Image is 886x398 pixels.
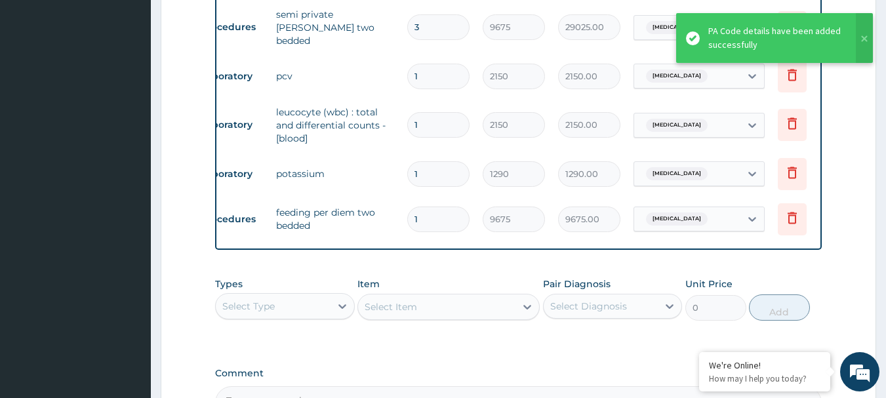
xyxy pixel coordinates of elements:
label: Unit Price [685,277,733,290]
img: d_794563401_company_1708531726252_794563401 [24,66,53,98]
td: Procedures [194,207,270,231]
span: [MEDICAL_DATA] [646,212,708,226]
label: Item [357,277,380,290]
td: Procedures [194,15,270,39]
td: potassium [270,161,401,187]
span: [MEDICAL_DATA] [646,70,708,83]
button: Add [749,294,810,321]
label: Comment [215,368,822,379]
td: pcv [270,63,401,89]
td: semi private [PERSON_NAME] two bedded [270,1,401,54]
div: Select Type [222,300,275,313]
span: We're online! [76,117,181,249]
div: Minimize live chat window [215,7,247,38]
div: Chat with us now [68,73,220,90]
span: [MEDICAL_DATA] [646,21,708,34]
td: Laboratory [194,64,270,89]
td: feeding per diem two bedded [270,199,401,239]
td: Laboratory [194,113,270,137]
td: leucocyte (wbc) : total and differential counts - [blood] [270,99,401,151]
textarea: Type your message and hit 'Enter' [7,262,250,308]
p: How may I help you today? [709,373,820,384]
div: Select Diagnosis [550,300,627,313]
span: [MEDICAL_DATA] [646,119,708,132]
div: We're Online! [709,359,820,371]
div: PA Code details have been added successfully [708,24,843,52]
label: Types [215,279,243,290]
span: [MEDICAL_DATA] [646,167,708,180]
td: Laboratory [194,162,270,186]
label: Pair Diagnosis [543,277,611,290]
